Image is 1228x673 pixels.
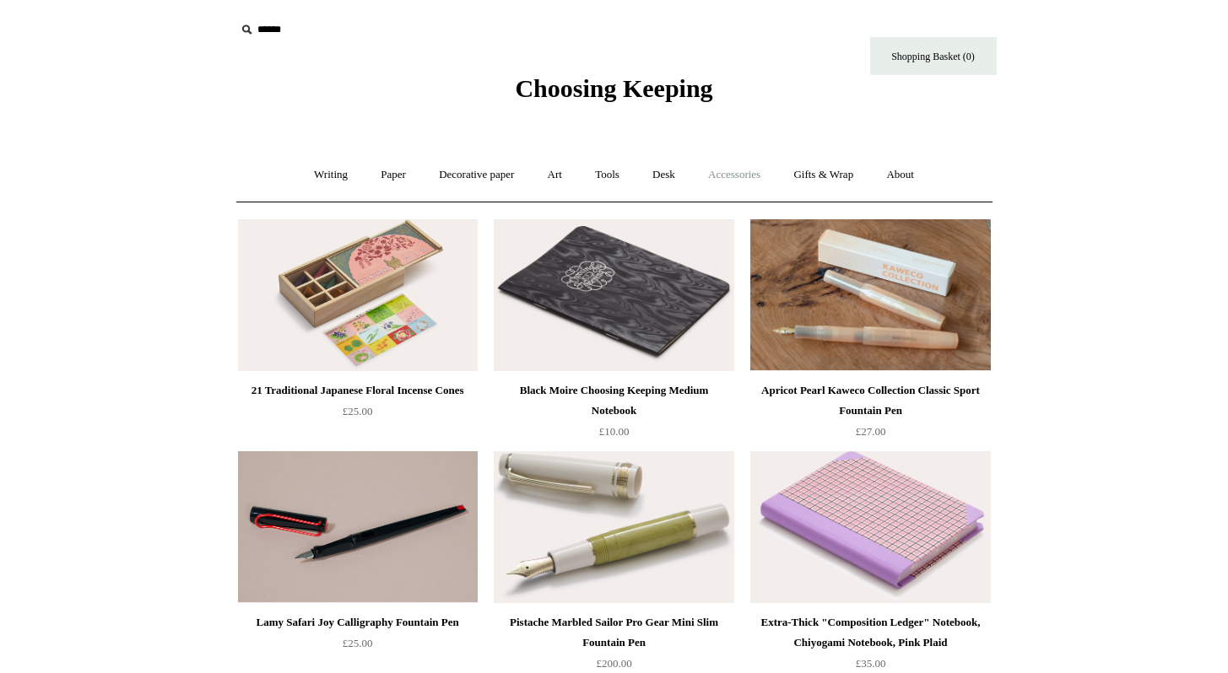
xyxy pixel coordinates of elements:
a: Pistache Marbled Sailor Pro Gear Mini Slim Fountain Pen Pistache Marbled Sailor Pro Gear Mini Sli... [494,451,733,603]
a: Desk [637,153,690,197]
span: £35.00 [856,657,886,670]
span: £10.00 [599,425,630,438]
a: Decorative paper [424,153,529,197]
a: Lamy Safari Joy Calligraphy Fountain Pen Lamy Safari Joy Calligraphy Fountain Pen [238,451,478,603]
span: £200.00 [596,657,631,670]
span: £25.00 [343,637,373,649]
a: Extra-Thick "Composition Ledger" Notebook, Chiyogami Notebook, Pink Plaid Extra-Thick "Compositio... [750,451,990,603]
a: Choosing Keeping [515,88,712,100]
div: Lamy Safari Joy Calligraphy Fountain Pen [242,612,473,633]
a: Tools [580,153,635,197]
span: £25.00 [343,405,373,417]
img: Apricot Pearl Kaweco Collection Classic Sport Fountain Pen [750,219,990,371]
a: Writing [299,153,363,197]
img: Black Moire Choosing Keeping Medium Notebook [494,219,733,371]
a: Shopping Basket (0) [870,37,997,75]
img: Lamy Safari Joy Calligraphy Fountain Pen [238,451,478,603]
span: £27.00 [856,425,886,438]
a: Black Moire Choosing Keeping Medium Notebook Black Moire Choosing Keeping Medium Notebook [494,219,733,371]
a: Gifts & Wrap [778,153,868,197]
a: Apricot Pearl Kaweco Collection Classic Sport Fountain Pen Apricot Pearl Kaweco Collection Classi... [750,219,990,371]
a: Apricot Pearl Kaweco Collection Classic Sport Fountain Pen £27.00 [750,380,990,450]
span: Choosing Keeping [515,74,712,102]
div: Black Moire Choosing Keeping Medium Notebook [498,380,729,421]
img: Pistache Marbled Sailor Pro Gear Mini Slim Fountain Pen [494,451,733,603]
img: Extra-Thick "Composition Ledger" Notebook, Chiyogami Notebook, Pink Plaid [750,451,990,603]
div: Apricot Pearl Kaweco Collection Classic Sport Fountain Pen [755,380,986,421]
a: Accessories [693,153,776,197]
a: Art [533,153,577,197]
a: Paper [365,153,421,197]
div: 21 Traditional Japanese Floral Incense Cones [242,380,473,401]
a: 21 Traditional Japanese Floral Incense Cones £25.00 [238,380,478,450]
a: About [871,153,929,197]
div: Extra-Thick "Composition Ledger" Notebook, Chiyogami Notebook, Pink Plaid [755,612,986,653]
a: 21 Traditional Japanese Floral Incense Cones 21 Traditional Japanese Floral Incense Cones [238,219,478,371]
a: Black Moire Choosing Keeping Medium Notebook £10.00 [494,380,733,450]
div: Pistache Marbled Sailor Pro Gear Mini Slim Fountain Pen [498,612,729,653]
img: 21 Traditional Japanese Floral Incense Cones [238,219,478,371]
